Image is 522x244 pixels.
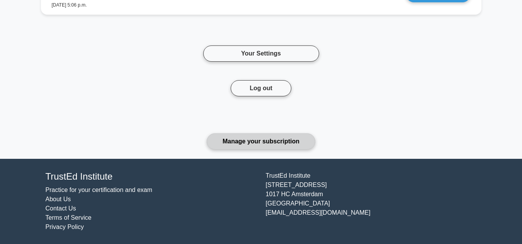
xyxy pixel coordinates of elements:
[46,171,257,182] h4: TrustEd Institute
[46,187,153,193] a: Practice for your certification and exam
[46,214,92,221] a: Terms of Service
[261,171,481,232] div: TrustEd Institute [STREET_ADDRESS] 1017 HC Amsterdam [GEOGRAPHIC_DATA] [EMAIL_ADDRESS][DOMAIN_NAME]
[46,196,71,202] a: About Us
[46,224,84,230] a: Privacy Policy
[46,205,76,212] a: Contact Us
[207,133,315,150] a: Manage your subscription
[231,80,291,96] button: Log out
[203,45,319,62] a: Your Settings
